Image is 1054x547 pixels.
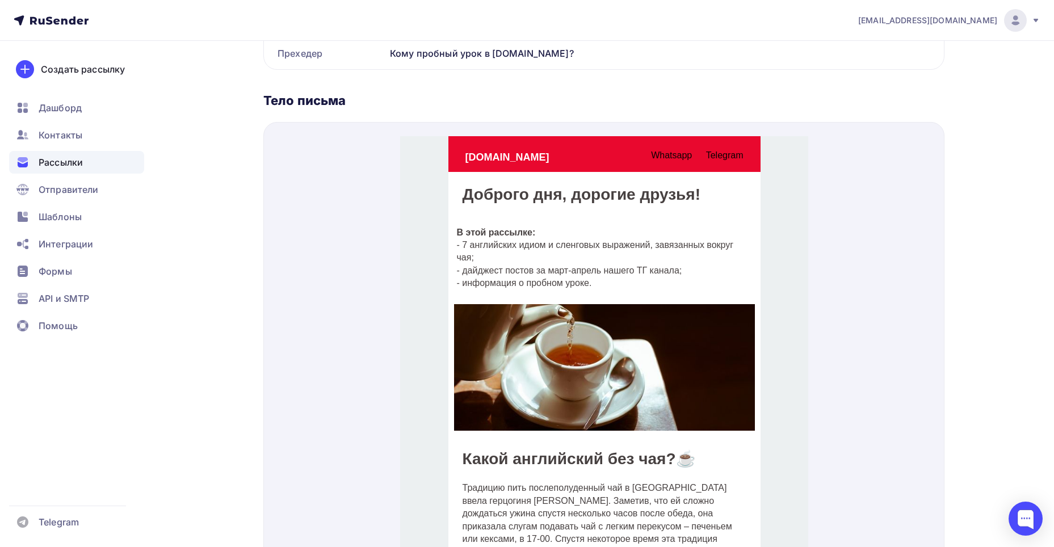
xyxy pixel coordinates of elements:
[62,314,296,331] strong: Какой английский без чая?☕
[39,237,93,251] span: Интеграции
[39,101,82,115] span: Дашборд
[9,178,144,201] a: Отправители
[41,62,125,76] div: Создать рассылку
[9,151,144,174] a: Рассылки
[62,49,300,67] strong: Доброго дня, дорогие друзья!
[57,91,136,101] strong: В этой рассылке:
[858,15,997,26] span: [EMAIL_ADDRESS][DOMAIN_NAME]
[242,11,295,27] a: Whatsapp
[39,292,89,305] span: API и SMTP
[57,141,352,153] p: - информация о пробном уроке.
[39,210,82,224] span: Шаблоны
[57,103,352,128] p: - 7 английских идиом и сленговых выражений, завязанных вокруг чая;
[297,11,346,27] a: Telegram
[62,14,152,28] p: [DOMAIN_NAME]
[9,96,144,119] a: Дашборд
[39,515,79,529] span: Telegram
[57,128,352,141] p: - дайджест постов за март-апрель нашего ТГ канала;
[39,128,82,142] span: Контакты
[39,319,78,333] span: Помощь
[39,264,72,278] span: Формы
[9,124,144,146] a: Контакты
[62,346,346,435] p: Традицию пить послеполуденный чай в [GEOGRAPHIC_DATA] ввела герцогиня [PERSON_NAME]. Заметив, что...
[263,92,944,108] div: Тело письма
[385,37,944,69] div: Кому пробный урок в [DOMAIN_NAME]?
[39,183,99,196] span: Отправители
[858,9,1040,32] a: [EMAIL_ADDRESS][DOMAIN_NAME]
[9,205,144,228] a: Шаблоны
[264,37,385,69] div: Прехедер
[9,260,144,283] a: Формы
[39,155,83,169] span: Рассылки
